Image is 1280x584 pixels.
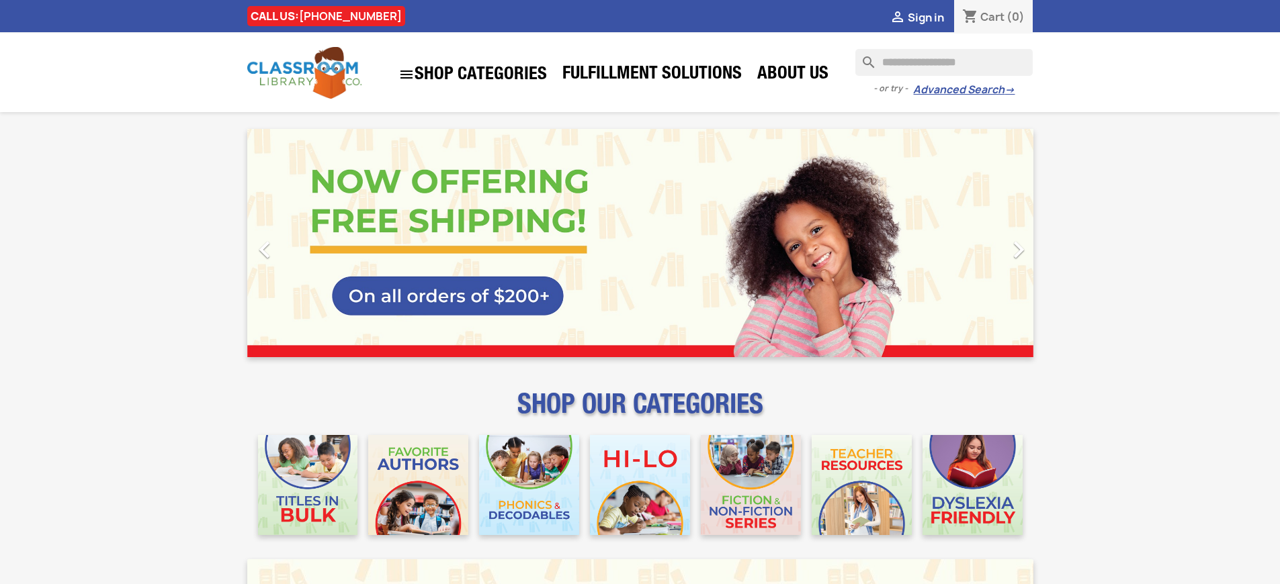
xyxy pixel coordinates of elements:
[962,9,978,26] i: shopping_cart
[855,49,871,65] i: search
[1007,9,1025,24] span: (0)
[247,129,366,357] a: Previous
[980,9,1005,24] span: Cart
[258,435,358,535] img: CLC_Bulk_Mobile.jpg
[855,49,1033,76] input: Search
[890,10,944,25] a:  Sign in
[590,435,690,535] img: CLC_HiLo_Mobile.jpg
[247,129,1033,357] ul: Carousel container
[392,60,554,89] a: SHOP CATEGORIES
[890,10,906,26] i: 
[398,66,415,83] i: 
[247,47,361,99] img: Classroom Library Company
[247,6,405,26] div: CALL US:
[908,10,944,25] span: Sign in
[299,9,402,23] a: [PHONE_NUMBER]
[915,129,1033,357] a: Next
[751,62,835,89] a: About Us
[913,83,1015,97] a: Advanced Search→
[923,435,1023,535] img: CLC_Dyslexia_Mobile.jpg
[368,435,468,535] img: CLC_Favorite_Authors_Mobile.jpg
[556,62,749,89] a: Fulfillment Solutions
[873,82,913,95] span: - or try -
[248,233,282,266] i: 
[247,400,1033,424] p: SHOP OUR CATEGORIES
[701,435,801,535] img: CLC_Fiction_Nonfiction_Mobile.jpg
[812,435,912,535] img: CLC_Teacher_Resources_Mobile.jpg
[1002,233,1035,266] i: 
[479,435,579,535] img: CLC_Phonics_And_Decodables_Mobile.jpg
[1005,83,1015,97] span: →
